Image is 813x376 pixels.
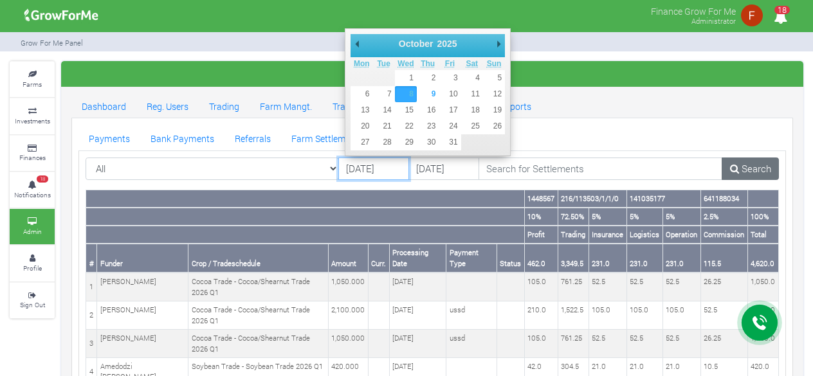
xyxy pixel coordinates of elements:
td: 26.25 [700,330,747,358]
button: 22 [395,118,417,134]
small: Admin [23,227,42,236]
input: DD/MM/YYYY [408,157,479,181]
a: Farms [10,62,55,97]
td: 1,050.000 [328,330,368,358]
small: Sign Out [20,300,45,309]
th: 231.0 [626,244,662,273]
button: 15 [395,102,417,118]
a: Reg. Users [136,93,199,118]
a: 18 [768,12,793,24]
button: 25 [461,118,483,134]
abbr: Tuesday [377,59,390,68]
small: Administrator [691,16,736,26]
td: [PERSON_NAME] [97,273,188,301]
th: Logistics [626,226,662,244]
button: 26 [483,118,505,134]
td: 52.5 [626,273,662,301]
td: 26.25 [700,273,747,301]
button: 13 [351,102,372,118]
td: 1,050.000 [328,273,368,301]
th: Curr. [368,244,389,273]
td: 1,050.0 [747,273,778,301]
td: 52.5 [626,330,662,358]
button: Previous Month [351,34,363,53]
img: growforme image [739,3,765,28]
button: 21 [372,118,394,134]
th: 5% [626,208,662,226]
small: Investments [15,116,50,125]
th: 4,620.0 [747,244,778,273]
button: 1 [395,70,417,86]
th: 72.50% [558,208,589,226]
a: Admin [10,209,55,244]
abbr: Monday [354,59,370,68]
td: 761.25 [558,273,589,301]
button: 24 [439,118,461,134]
td: 105.0 [524,330,558,358]
small: Grow For Me Panel [21,38,83,48]
th: 231.0 [589,244,626,273]
img: growforme image [20,3,103,28]
th: 5% [662,208,700,226]
a: Dashboard [71,93,136,118]
td: [DATE] [389,273,446,301]
th: Total [747,226,778,244]
button: 14 [372,102,394,118]
abbr: Sunday [487,59,502,68]
th: Commission [700,226,747,244]
th: 231.0 [662,244,700,273]
p: Finance Grow For Me [651,3,736,18]
td: 1,522.5 [558,301,589,330]
th: Status [497,244,524,273]
small: Profile [23,264,42,273]
button: Next Month [492,34,505,53]
abbr: Thursday [421,59,435,68]
th: 641188034 [700,190,747,208]
button: 11 [461,86,483,102]
th: 1448567 [524,190,558,208]
td: 52.5 [662,273,700,301]
button: 23 [417,118,439,134]
span: 18 [37,175,48,183]
button: 27 [351,134,372,150]
a: Trade Mangt. [322,93,396,118]
button: 18 [461,102,483,118]
td: 105.0 [589,301,626,330]
th: 141035177 [626,190,700,208]
th: Trading [558,226,589,244]
th: 462.0 [524,244,558,273]
td: Cocoa Trade - Cocoa/Shearnut Trade 2026 Q1 [188,330,328,358]
abbr: Saturday [466,59,478,68]
th: Amount [328,244,368,273]
th: Crop / Tradeschedule [188,244,328,273]
a: Referrals [224,125,281,150]
th: Insurance [589,226,626,244]
button: 6 [351,86,372,102]
th: 216/113503/1/1/0 [558,190,626,208]
button: 20 [351,118,372,134]
button: 28 [372,134,394,150]
th: Operation [662,226,700,244]
td: [PERSON_NAME] [97,330,188,358]
div: October [397,34,435,53]
input: Search for Settlements [479,157,723,181]
abbr: Wednesday [397,59,414,68]
a: Trading [199,93,250,118]
a: Reports [489,93,542,118]
th: 100% [747,208,778,226]
th: Profit [524,226,558,244]
button: 16 [417,102,439,118]
a: Farm Mangt. [250,93,322,118]
td: ussd [446,330,497,358]
i: Notifications [768,3,793,31]
td: 1 [86,273,97,301]
button: 12 [483,86,505,102]
td: Cocoa Trade - Cocoa/Shearnut Trade 2026 Q1 [188,301,328,330]
button: 29 [395,134,417,150]
th: # [86,244,97,273]
abbr: Friday [445,59,455,68]
a: Sign Out [10,283,55,318]
button: 5 [483,70,505,86]
button: 2 [417,70,439,86]
td: 2,100.000 [328,301,368,330]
